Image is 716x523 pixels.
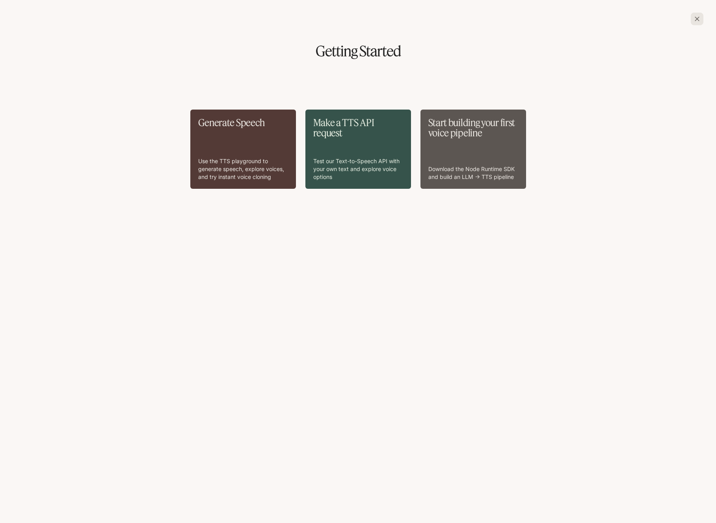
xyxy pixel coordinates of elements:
[13,44,703,58] h1: Getting Started
[313,157,403,181] p: Test our Text-to-Speech API with your own text and explore voice options
[198,157,288,181] p: Use the TTS playground to generate speech, explore voices, and try instant voice cloning
[305,110,411,189] a: Make a TTS API requestTest our Text-to-Speech API with your own text and explore voice options
[190,110,296,189] a: Generate SpeechUse the TTS playground to generate speech, explore voices, and try instant voice c...
[313,117,403,138] p: Make a TTS API request
[428,165,518,181] p: Download the Node Runtime SDK and build an LLM → TTS pipeline
[428,117,518,138] p: Start building your first voice pipeline
[420,110,526,189] a: Start building your first voice pipelineDownload the Node Runtime SDK and build an LLM → TTS pipe...
[198,117,288,128] p: Generate Speech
